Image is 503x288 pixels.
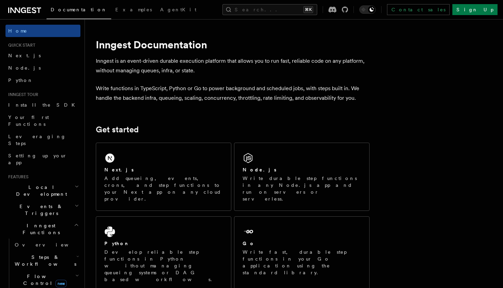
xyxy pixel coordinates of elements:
a: Get started [96,125,139,134]
span: Examples [115,7,152,12]
span: Documentation [51,7,107,12]
a: Overview [12,239,80,251]
button: Steps & Workflows [12,251,80,270]
span: Overview [15,242,85,248]
a: Next.jsAdd queueing, events, crons, and step functions to your Next app on any cloud provider. [96,143,231,211]
a: Node.jsWrite durable step functions in any Node.js app and run on servers or serverless. [234,143,370,211]
a: Setting up your app [5,149,80,169]
button: Search...⌘K [222,4,317,15]
span: Leveraging Steps [8,134,66,146]
span: Quick start [5,43,35,48]
span: Next.js [8,53,41,58]
span: Local Development [5,184,75,197]
button: Toggle dark mode [359,5,376,14]
h2: Python [104,240,130,247]
span: Home [8,27,27,34]
a: AgentKit [156,2,201,19]
span: Node.js [8,65,41,71]
a: Next.js [5,49,80,62]
h2: Go [243,240,255,247]
p: Write functions in TypeScript, Python or Go to power background and scheduled jobs, with steps bu... [96,84,370,103]
span: Inngest Functions [5,222,74,236]
span: Flow Control [12,273,75,287]
span: Python [8,77,33,83]
a: Python [5,74,80,86]
kbd: ⌘K [304,6,313,13]
span: new [55,280,67,287]
a: Your first Functions [5,111,80,130]
a: Install the SDK [5,99,80,111]
a: Leveraging Steps [5,130,80,149]
span: Install the SDK [8,102,79,108]
p: Inngest is an event-driven durable execution platform that allows you to run fast, reliable code ... [96,56,370,75]
h1: Inngest Documentation [96,38,370,51]
h2: Node.js [243,166,276,173]
span: Setting up your app [8,153,67,165]
p: Add queueing, events, crons, and step functions to your Next app on any cloud provider. [104,175,223,202]
a: Contact sales [387,4,450,15]
p: Develop reliable step functions in Python without managing queueing systems or DAG based workflows. [104,249,223,283]
p: Write fast, durable step functions in your Go application using the standard library. [243,249,361,276]
button: Inngest Functions [5,219,80,239]
span: Steps & Workflows [12,254,76,267]
a: Examples [111,2,156,19]
span: Your first Functions [8,115,49,127]
span: Features [5,174,28,180]
a: Sign Up [452,4,498,15]
button: Events & Triggers [5,200,80,219]
h2: Next.js [104,166,134,173]
button: Local Development [5,181,80,200]
span: Events & Triggers [5,203,75,217]
p: Write durable step functions in any Node.js app and run on servers or serverless. [243,175,361,202]
a: Documentation [47,2,111,19]
a: Node.js [5,62,80,74]
span: Inngest tour [5,92,38,97]
a: Home [5,25,80,37]
span: AgentKit [160,7,196,12]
